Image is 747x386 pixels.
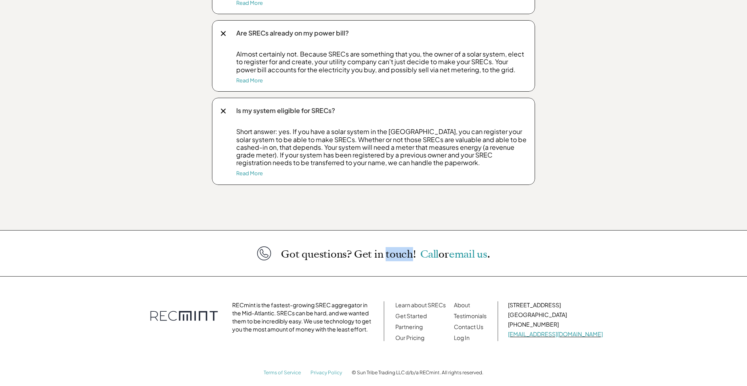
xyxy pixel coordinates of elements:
[508,320,603,328] p: [PHONE_NUMBER]
[352,370,483,376] p: © Sun Tribe Trading LLC d/b/a RECmint. All rights reserved.
[232,301,374,333] p: RECmint is the fastest-growing SREC aggregator in the Mid-Atlantic. SRECs can be hard, and we wan...
[454,312,487,319] a: Testimonials
[236,128,527,166] p: Short answer: yes. If you have a solar system in the [GEOGRAPHIC_DATA], you can register your sol...
[508,330,603,338] a: [EMAIL_ADDRESS][DOMAIN_NAME]
[311,369,342,376] a: Privacy Policy
[395,312,427,319] a: Get Started
[454,334,470,341] a: Log In
[236,50,527,73] p: Almost certainly not. Because SRECs are something that you, the owner of a solar system, elect to...
[508,301,603,309] p: [STREET_ADDRESS]
[236,106,527,115] p: Is my system eligible for SRECs?
[487,247,490,261] span: .
[395,334,424,341] a: Our Pricing
[395,323,423,330] a: Partnering
[439,247,449,261] span: or
[395,301,446,308] a: Learn about SRECs
[420,247,439,261] a: Call
[508,310,603,319] p: [GEOGRAPHIC_DATA]
[236,170,263,176] a: Read More
[454,323,483,330] a: Contact Us
[449,247,487,261] a: email us
[281,249,490,260] p: Got questions? Get in touch!
[264,369,301,376] a: Terms of Service
[236,28,527,38] p: Are SRECs already on my power bill?
[236,77,263,84] a: Read More
[454,301,470,308] a: About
